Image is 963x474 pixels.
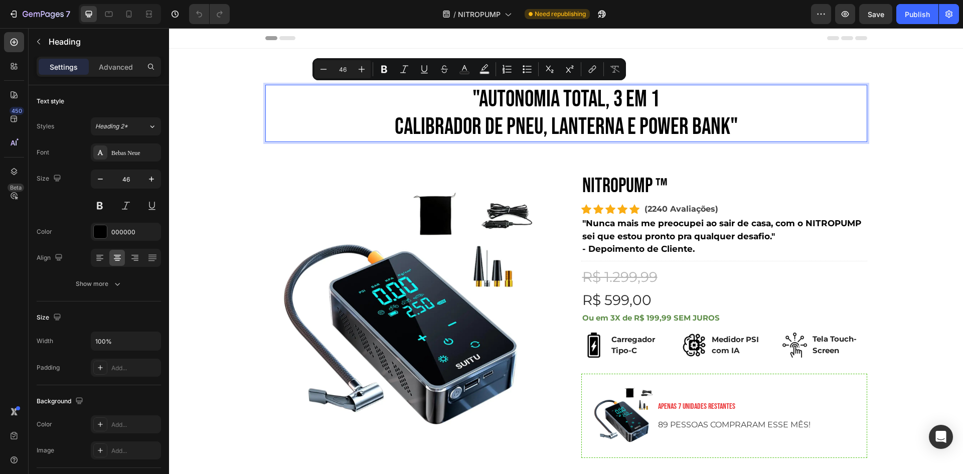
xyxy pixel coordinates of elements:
[37,148,49,157] div: Font
[50,62,78,72] p: Settings
[413,215,697,228] p: - Depoimento de Cliente.
[189,4,230,24] div: Undo/Redo
[929,425,953,449] div: Open Intercom Messenger
[37,337,53,346] div: Width
[111,228,158,237] div: 000000
[66,8,70,20] p: 7
[37,446,54,455] div: Image
[535,10,586,19] span: Need republishing
[10,107,24,115] div: 450
[49,36,157,48] p: Heading
[111,364,158,373] div: Add...
[37,275,161,293] button: Show more
[91,332,160,350] input: Auto
[37,311,63,325] div: Size
[412,260,698,283] div: R$ 599,00
[312,58,626,80] div: Editor contextual toolbar
[37,251,65,265] div: Align
[453,9,456,20] span: /
[4,4,75,24] button: 7
[413,189,697,215] p: "Nunca mais me preocupei ao sair de casa, com o NITROPUMP sei que estou pronto pra qualquer desaf...
[489,373,689,385] p: APENAS 7 UNIDADES RESTANTES
[458,9,501,20] span: NITROPUMP
[543,306,596,329] p: Medidor PSI com IA
[99,62,133,72] p: Advanced
[413,284,697,296] p: Ou em 3X de R$ 199,99 SEM JUROS
[76,279,122,289] div: Show more
[412,237,698,260] div: R$ 1.299,99
[644,305,697,328] p: Tela Touch-Screen
[169,28,963,474] iframe: Design area
[37,172,63,186] div: Size
[475,175,549,187] p: (2240 Avaliações)
[37,122,54,131] div: Styles
[37,420,52,429] div: Color
[111,148,158,157] div: Bebas Neue
[91,117,161,135] button: Heading 2*
[8,184,24,192] div: Beta
[37,363,60,372] div: Padding
[489,391,689,403] p: 89 PESSOAS COMPRARAM ESSE MÊS!
[37,395,85,408] div: Background
[111,420,158,429] div: Add...
[421,354,488,421] img: gempages_585738742786949917-ce6bfa40-8a38-42fe-b643-c1a2f77be987.jpg
[442,306,496,329] p: Carregador Tipo-C
[412,142,698,174] h2: NITROPUMP ™
[37,97,64,106] div: Text style
[868,10,884,19] span: Save
[513,304,538,330] img: Alt Image
[905,9,930,20] div: Publish
[111,446,158,455] div: Add...
[95,122,128,131] span: Heading 2*
[412,304,437,330] img: Alt Image
[613,304,638,329] img: Alt Image
[37,227,52,236] div: Color
[859,4,892,24] button: Save
[896,4,938,24] button: Publish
